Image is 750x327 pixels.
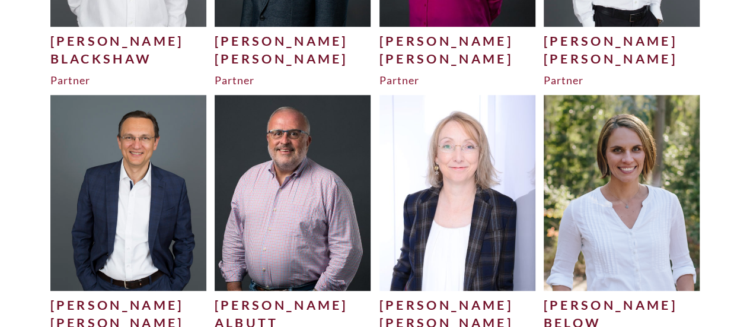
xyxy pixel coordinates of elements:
div: [PERSON_NAME] [215,296,371,314]
div: Partner [215,73,371,87]
div: Partner [544,73,700,87]
div: [PERSON_NAME] [215,50,371,68]
img: Chantal-1-500x625.png [544,95,700,290]
div: [PERSON_NAME] [215,32,371,50]
div: [PERSON_NAME] [544,32,700,50]
div: Partner [50,73,207,87]
div: [PERSON_NAME] [50,296,207,314]
img: Graham-A-500x625.jpg [215,95,371,290]
img: Philipp-Spannuth-Website-500x625.jpg [50,95,207,290]
div: [PERSON_NAME] [544,296,700,314]
div: [PERSON_NAME] [50,32,207,50]
div: Blackshaw [50,50,207,68]
div: Partner [379,73,536,87]
div: [PERSON_NAME] [379,50,536,68]
img: Camilla-Beglan-1-500x625.jpg [379,95,536,290]
div: [PERSON_NAME] [379,296,536,314]
div: [PERSON_NAME] [544,50,700,68]
div: [PERSON_NAME] [379,32,536,50]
